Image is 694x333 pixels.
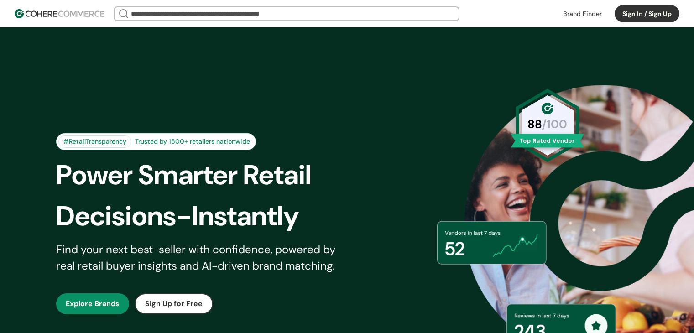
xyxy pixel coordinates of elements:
div: Trusted by 1500+ retailers nationwide [131,137,254,146]
div: Decisions-Instantly [56,196,363,237]
img: Cohere Logo [15,9,104,18]
div: Power Smarter Retail [56,155,363,196]
button: Sign In / Sign Up [615,5,679,22]
button: Sign Up for Free [135,293,213,314]
button: Explore Brands [56,293,129,314]
div: #RetailTransparency [58,135,131,148]
div: Find your next best-seller with confidence, powered by real retail buyer insights and AI-driven b... [56,241,347,274]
